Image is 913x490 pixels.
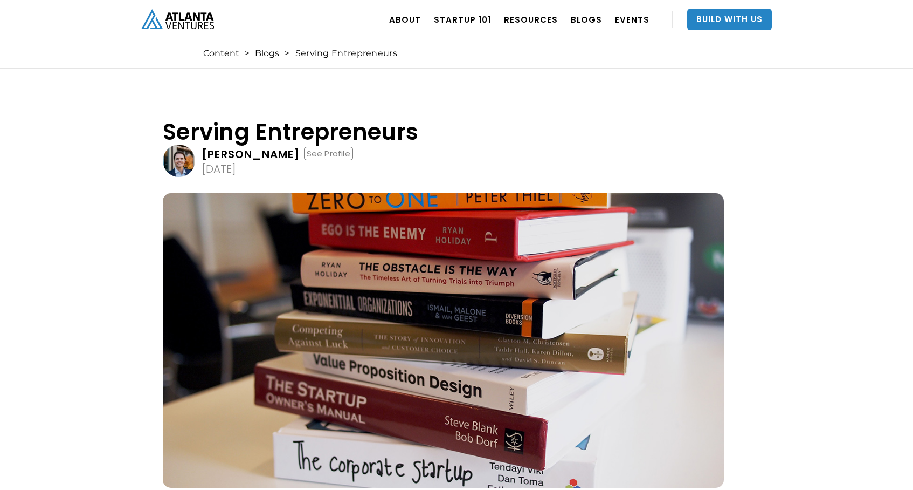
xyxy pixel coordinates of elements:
a: [PERSON_NAME]See Profile[DATE] [163,145,724,177]
div: [PERSON_NAME] [202,149,301,160]
a: Content [203,48,239,59]
div: > [245,48,250,59]
div: [DATE] [202,164,236,174]
div: > [285,48,289,59]
a: RESOURCES [504,4,558,35]
a: Blogs [255,48,279,59]
a: BLOGS [571,4,602,35]
div: Serving Entrepreneurs [295,48,397,59]
a: EVENTS [615,4,649,35]
a: ABOUT [389,4,421,35]
h1: Serving Entrepreneurs [163,119,724,145]
div: See Profile [304,147,353,160]
a: Build With Us [687,9,772,30]
a: Startup 101 [434,4,491,35]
